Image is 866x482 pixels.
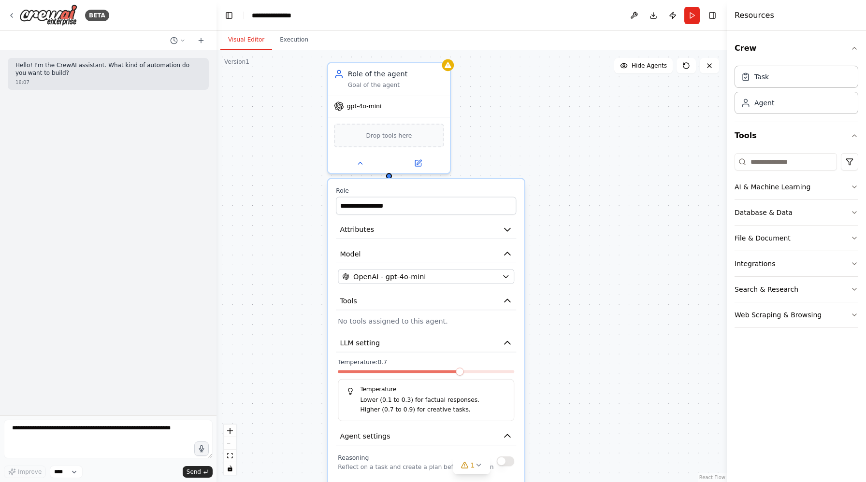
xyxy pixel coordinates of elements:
[340,338,380,348] span: LLM setting
[224,58,249,66] div: Version 1
[754,72,769,82] div: Task
[735,302,858,327] button: Web Scraping & Browsing
[336,221,516,239] button: Attributes
[224,450,236,462] button: fit view
[347,102,382,110] span: gpt-4o-mini
[735,200,858,225] button: Database & Data
[15,79,201,86] div: 16:07
[735,226,858,251] button: File & Document
[735,284,798,294] div: Search & Research
[187,468,201,476] span: Send
[706,9,719,22] button: Hide right sidebar
[735,174,858,199] button: AI & Machine Learning
[735,277,858,302] button: Search & Research
[166,35,189,46] button: Switch to previous chat
[18,468,42,476] span: Improve
[632,62,667,70] span: Hide Agents
[360,405,505,415] p: Higher (0.7 to 0.9) for creative tasks.
[194,441,209,456] button: Click to speak your automation idea
[336,187,516,195] label: Role
[390,157,446,170] button: Open in side panel
[353,271,426,282] span: OpenAI - gpt-4o-mini
[193,35,209,46] button: Start a new chat
[735,251,858,276] button: Integrations
[85,10,109,21] div: BETA
[346,385,506,393] h5: Temperature
[348,69,444,79] div: Role of the agent
[224,425,236,437] button: zoom in
[224,437,236,450] button: zoom out
[735,233,791,243] div: File & Document
[220,30,272,50] button: Visual Editor
[340,225,374,235] span: Attributes
[735,62,858,122] div: Crew
[735,10,774,21] h4: Resources
[735,182,810,192] div: AI & Machine Learning
[327,62,451,174] div: Role of the agentGoal of the agentgpt-4o-miniDrop tools hereRoleAttributesModelOpenAI - gpt-4o-mi...
[338,358,387,366] span: Temperature: 0.7
[252,11,291,20] nav: breadcrumb
[336,427,516,445] button: Agent settings
[453,456,491,474] button: 1
[735,310,822,320] div: Web Scraping & Browsing
[366,130,412,141] span: Drop tools here
[735,149,858,336] div: Tools
[735,122,858,149] button: Tools
[4,466,46,478] button: Improve
[614,58,673,73] button: Hide Agents
[471,460,475,470] span: 1
[360,396,505,405] p: Lower (0.1 to 0.3) for factual responses.
[340,249,361,259] span: Model
[340,296,357,306] span: Tools
[338,269,514,284] button: OpenAI - gpt-4o-mini
[336,334,516,353] button: LLM setting
[183,466,213,478] button: Send
[224,425,236,475] div: React Flow controls
[15,62,201,77] p: Hello! I'm the CrewAI assistant. What kind of automation do you want to build?
[336,245,516,263] button: Model
[338,316,514,326] p: No tools assigned to this agent.
[338,454,369,461] span: Reasoning
[735,259,775,269] div: Integrations
[340,431,390,441] span: Agent settings
[19,4,77,26] img: Logo
[224,462,236,475] button: toggle interactivity
[699,475,725,480] a: React Flow attribution
[735,208,793,217] div: Database & Data
[348,81,444,89] div: Goal of the agent
[735,35,858,62] button: Crew
[338,463,493,471] p: Reflect on a task and create a plan before execution
[222,9,236,22] button: Hide left sidebar
[336,292,516,310] button: Tools
[272,30,316,50] button: Execution
[754,98,774,108] div: Agent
